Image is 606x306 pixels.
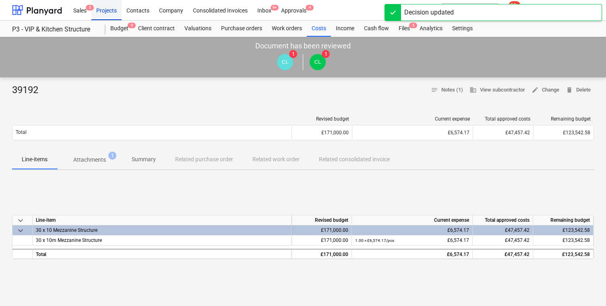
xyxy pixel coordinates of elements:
[216,21,267,37] a: Purchase orders
[322,50,330,58] span: 1
[108,152,116,160] span: 1
[255,41,351,51] p: Document has been reviewed
[105,21,133,37] div: Budget
[409,23,417,28] span: 5
[359,21,394,37] a: Cash flow
[528,84,563,96] button: Change
[281,59,288,65] span: CL
[352,215,473,225] div: Current expense
[394,21,415,37] a: Files5
[533,215,594,225] div: Remaining budget
[566,85,591,95] span: Delete
[473,249,533,259] div: £47,457.42
[36,237,102,243] span: 30 x 10m Mezzanine Structure
[563,84,594,96] button: Delete
[310,54,326,70] div: Callum Lewington
[271,5,279,10] span: 9+
[12,25,96,34] div: P3 - VIP & Kitchen Structure
[473,225,533,235] div: £47,457.42
[537,116,591,122] div: Remaining budget
[314,59,321,65] span: CL
[355,225,469,235] div: £6,574.17
[277,54,293,70] div: Callum Lewington
[355,235,469,246] div: £6,574.17
[356,130,469,135] div: £6,574.17
[295,116,349,122] div: Revised budget
[289,50,297,58] span: 1
[292,249,352,259] div: £171,000.00
[33,215,292,225] div: Line-item
[307,21,331,37] a: Costs
[16,226,25,235] span: keyboard_arrow_down
[563,130,590,135] span: £123,542.58
[128,23,136,28] span: 9
[431,85,463,95] span: Notes (1)
[394,21,415,37] div: Files
[267,21,307,37] a: Work orders
[532,85,559,95] span: Change
[476,116,530,122] div: Total approved costs
[473,215,533,225] div: Total approved costs
[36,225,288,235] div: 30 x 10 Mezzanine Structure
[133,21,180,37] a: Client contract
[292,126,352,139] div: £171,000.00
[12,84,45,97] div: 39192
[533,225,594,235] div: £123,542.58
[566,86,573,94] span: delete
[532,86,539,94] span: edit
[73,156,106,164] p: Attachments
[16,216,25,225] span: keyboard_arrow_down
[431,86,438,94] span: notes
[16,129,27,136] p: Total
[331,21,359,37] a: Income
[415,21,447,37] a: Analytics
[132,155,156,164] p: Summary
[356,116,470,122] div: Current expense
[466,84,528,96] button: View subcontractor
[355,250,469,260] div: £6,574.17
[105,21,133,37] a: Budget9
[355,238,394,243] small: 1.00 × £6,574.17 / pcs
[306,5,314,10] span: 4
[180,21,216,37] a: Valuations
[563,237,590,243] span: £123,542.58
[404,8,454,17] div: Decision updated
[469,86,477,94] span: business
[86,5,94,10] span: 5
[292,215,352,225] div: Revised budget
[447,21,478,37] a: Settings
[473,126,533,139] div: £47,457.42
[505,237,529,243] span: £47,457.42
[292,235,352,246] div: £171,000.00
[22,155,48,164] p: Line-items
[428,84,466,96] button: Notes (1)
[533,249,594,259] div: £123,542.58
[566,267,606,306] iframe: Chat Widget
[33,249,292,259] div: Total
[292,225,352,235] div: £171,000.00
[469,85,525,95] span: View subcontractor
